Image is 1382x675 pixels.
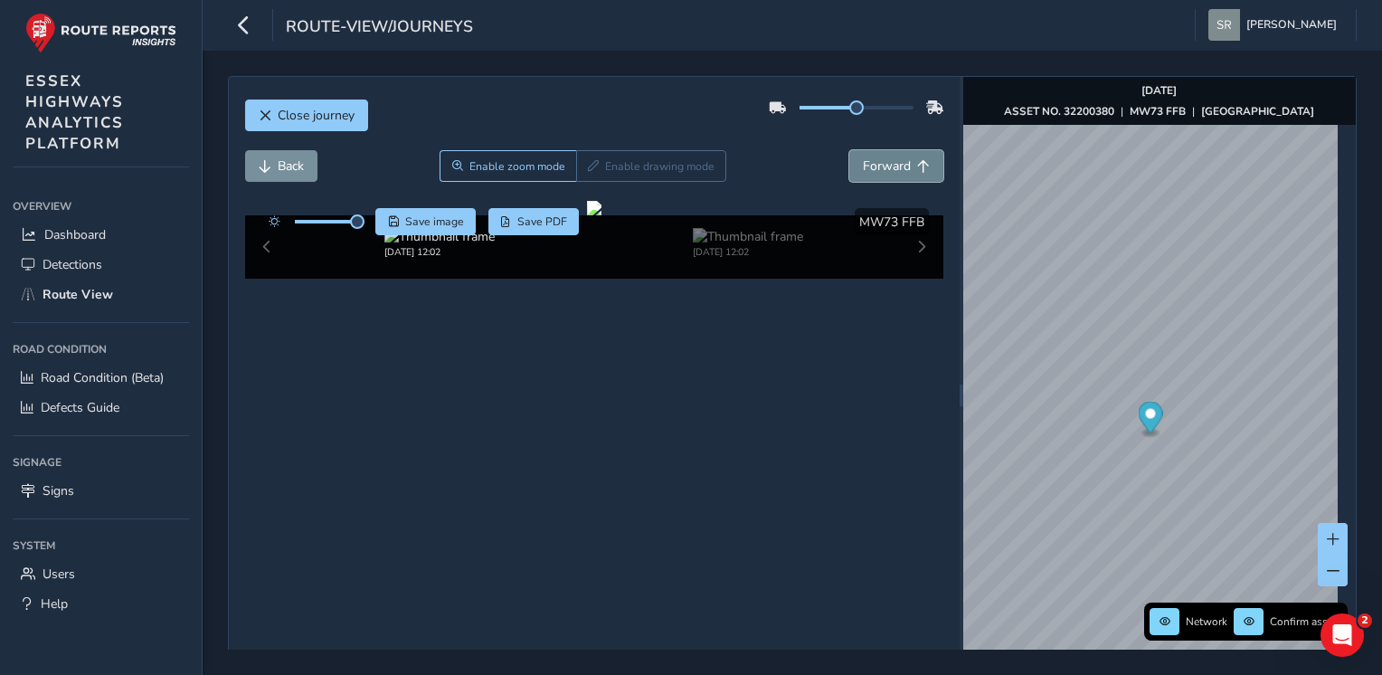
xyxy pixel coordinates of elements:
span: Enable zoom mode [469,159,565,174]
strong: [GEOGRAPHIC_DATA] [1201,104,1314,119]
strong: MW73 FFB [1130,104,1186,119]
a: Dashboard [13,220,189,250]
span: 2 [1358,613,1372,628]
img: rr logo [25,13,176,53]
span: Detections [43,256,102,273]
span: Road Condition (Beta) [41,369,164,386]
button: Back [245,150,317,182]
span: Back [278,157,304,175]
a: Users [13,559,189,589]
span: Defects Guide [41,399,119,416]
strong: [DATE] [1141,83,1177,98]
img: diamond-layout [1208,9,1240,41]
span: Network [1186,614,1227,629]
a: Road Condition (Beta) [13,363,189,393]
span: Close journey [278,107,355,124]
img: Thumbnail frame [693,228,803,245]
div: Overview [13,193,189,220]
button: Zoom [440,150,576,182]
div: System [13,532,189,559]
button: Save [375,208,476,235]
strong: ASSET NO. 32200380 [1004,104,1114,119]
button: [PERSON_NAME] [1208,9,1343,41]
div: [DATE] 12:02 [384,245,495,259]
div: Signage [13,449,189,476]
a: Route View [13,280,189,309]
span: Dashboard [44,226,106,243]
span: Help [41,595,68,613]
span: Users [43,566,75,583]
span: Route View [43,286,113,303]
span: Save PDF [517,214,567,229]
button: Close journey [245,100,368,131]
a: Signs [13,476,189,506]
a: Help [13,589,189,619]
span: Forward [863,157,911,175]
img: Thumbnail frame [384,228,495,245]
span: Confirm assets [1270,614,1342,629]
button: Forward [849,150,943,182]
span: Save image [405,214,464,229]
div: [DATE] 12:02 [693,245,803,259]
div: Map marker [1138,402,1162,439]
button: PDF [488,208,580,235]
div: Road Condition [13,336,189,363]
a: Detections [13,250,189,280]
span: MW73 FFB [859,214,924,231]
iframe: Intercom live chat [1320,613,1364,657]
span: ESSEX HIGHWAYS ANALYTICS PLATFORM [25,71,124,154]
a: Defects Guide [13,393,189,423]
div: | | [1004,104,1314,119]
span: Signs [43,482,74,499]
span: route-view/journeys [286,15,473,41]
span: [PERSON_NAME] [1246,9,1337,41]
